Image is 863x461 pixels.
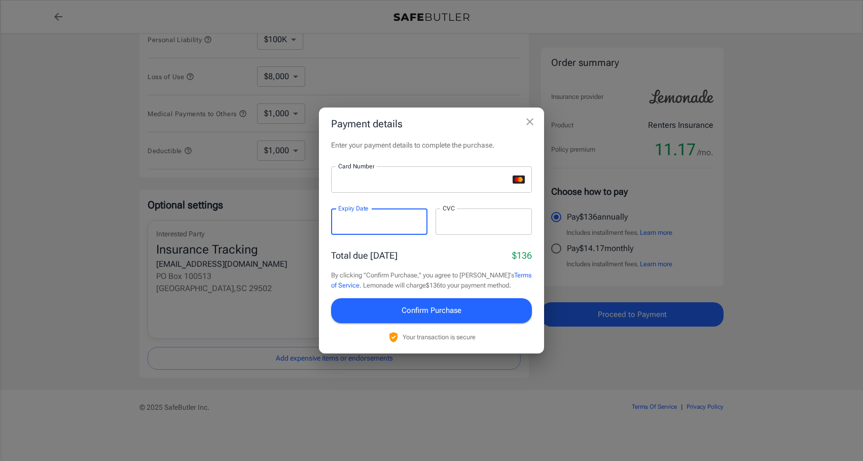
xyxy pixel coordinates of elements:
[403,332,476,342] p: Your transaction is secure
[512,249,532,262] p: $136
[331,270,532,290] p: By clicking "Confirm Purchase," you agree to [PERSON_NAME]'s . Lemonade will charge $136 to your ...
[338,175,509,185] iframe: Secure card number input frame
[338,204,369,212] label: Expiry Date
[331,271,531,289] a: Terms of Service
[443,204,455,212] label: CVC
[331,249,398,262] p: Total due [DATE]
[402,304,461,317] span: Confirm Purchase
[331,140,532,150] p: Enter your payment details to complete the purchase.
[331,298,532,323] button: Confirm Purchase
[319,108,544,140] h2: Payment details
[338,162,374,170] label: Card Number
[338,217,420,227] iframe: Secure expiration date input frame
[520,112,540,132] button: close
[513,175,525,184] svg: mastercard
[443,217,525,227] iframe: Secure CVC input frame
